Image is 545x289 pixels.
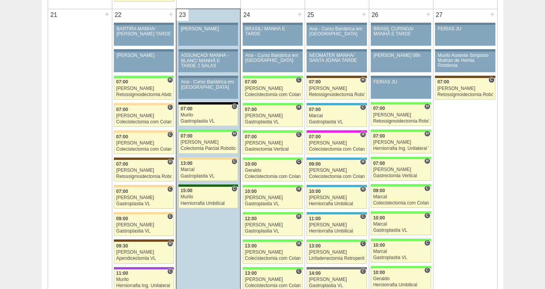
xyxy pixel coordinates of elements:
[296,131,302,138] span: Consultório
[116,256,172,261] div: Apendicectomia VL
[245,189,257,194] span: 10:00
[360,104,366,110] span: Consultório
[181,161,193,166] span: 13:00
[243,78,303,100] a: C 07:00 [PERSON_NAME] Colecistectomia com Colangiografia VL
[114,160,174,181] a: H 07:00 [PERSON_NAME] Retossigmoidectomia Robótica
[116,107,128,112] span: 07:00
[245,243,257,249] span: 13:00
[181,146,236,151] div: Colectomia Parcial Robótica
[373,188,385,193] span: 09:00
[371,239,431,241] div: Key: Brasil
[307,212,367,214] div: Key: Neomater
[232,9,238,19] div: +
[245,107,257,112] span: 07:00
[307,25,367,46] a: Ana - Curso Bariátrica em [GEOGRAPHIC_DATA]
[232,158,237,164] span: Consultório
[232,186,237,192] span: Consultório
[104,9,110,19] div: +
[309,223,365,228] div: [PERSON_NAME]
[307,267,367,269] div: Key: São Bernardo
[373,228,429,233] div: Gastroplastia VL
[117,27,171,37] div: BARTIRA MANHÃ/ [PERSON_NAME] TARDE
[360,77,366,83] span: Hospital
[243,23,303,25] div: Key: Aviso
[178,49,238,51] div: Key: Aviso
[243,214,303,236] a: H 12:00 [PERSON_NAME] Gastroplastia VL
[297,9,303,19] div: +
[116,141,172,146] div: [PERSON_NAME]
[114,185,174,187] div: Key: Bartira
[307,214,367,236] a: C 11:00 [PERSON_NAME] Herniorrafia Umbilical
[373,201,429,206] div: Colecistectomia com Colangiografia VL
[245,256,300,261] div: Colecistectomia com Colangiografia VL
[178,159,238,181] a: C 13:00 Marcal Gastroplastia VL
[243,239,303,242] div: Key: Brasil
[116,79,128,85] span: 07:00
[371,184,431,186] div: Key: Brasil
[114,133,174,154] a: C 07:00 [PERSON_NAME] Colecistectomia com Colangiografia VL
[373,249,429,254] div: Marcal
[116,223,172,228] div: [PERSON_NAME]
[243,76,303,78] div: Key: Brasil
[424,185,430,191] span: Consultório
[373,146,429,151] div: Herniorrafia Ing. Unilateral VL
[373,242,385,248] span: 10:00
[309,86,365,91] div: [PERSON_NAME]
[177,9,188,21] div: 23
[489,9,496,19] div: +
[433,9,445,21] div: 27
[178,23,238,25] div: Key: Aviso
[48,9,60,21] div: 21
[181,113,236,118] div: Murilo
[245,120,300,125] div: Gastroplastia VL
[373,194,429,199] div: Marcal
[245,141,300,146] div: [PERSON_NAME]
[373,140,429,145] div: [PERSON_NAME]
[245,113,300,118] div: [PERSON_NAME]
[373,215,385,221] span: 10:00
[296,241,302,247] span: Hospital
[114,187,174,209] a: C 07:00 [PERSON_NAME] Gastroplastia VL
[167,159,173,165] span: Hospital
[373,53,428,58] div: [PERSON_NAME] 08h
[309,283,365,288] div: Gastroplastia VL
[307,187,367,209] a: H 10:00 [PERSON_NAME] Herniorrafia Umbilical
[371,130,431,132] div: Key: Brasil
[116,271,128,276] span: 11:00
[245,27,300,37] div: BRASIL/ MANHÃ E TARDE
[361,9,367,19] div: +
[371,157,431,159] div: Key: Brasil
[114,267,174,269] div: Key: IFOR
[309,134,321,140] span: 07:00
[245,147,300,152] div: Gastrectomia Vertical
[424,158,430,164] span: Hospital
[309,113,365,118] div: Marcal
[438,27,493,32] div: FERIAS JU
[167,268,173,274] span: Consultório
[243,158,303,160] div: Key: Brasil
[424,240,430,246] span: Consultório
[309,107,321,112] span: 07:00
[373,282,429,287] div: Herniorrafia Umbilical
[181,106,193,111] span: 07:00
[116,283,172,288] div: Herniorrafia Ing. Unilateral VL
[373,161,385,166] span: 07:00
[232,103,237,110] span: Consultório
[114,76,174,78] div: Key: Brasil
[371,102,431,105] div: Key: Brasil
[114,214,174,236] a: C 09:00 [PERSON_NAME] Gastroplastia VL
[371,25,431,46] a: BRASIL CURINGA/ MANHÃ E TARDE
[245,271,257,276] span: 13:00
[309,120,365,125] div: Gastroplastia VL
[371,241,431,262] a: C 10:00 Marcal Gastroplastia VL
[114,239,174,242] div: Key: Santa Joana
[181,140,236,145] div: [PERSON_NAME]
[371,78,431,99] a: FERIAS JU
[117,53,171,58] div: [PERSON_NAME]
[307,160,367,181] a: H 09:00 [PERSON_NAME] Colecistectomia com Colangiografia VL
[307,130,367,133] div: Key: Pro Matre
[243,51,303,72] a: Ana - Curso Bariátrica em [GEOGRAPHIC_DATA]
[114,25,174,46] a: BARTIRA MANHÃ/ [PERSON_NAME] TARDE
[309,168,365,173] div: [PERSON_NAME]
[116,250,172,255] div: [PERSON_NAME]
